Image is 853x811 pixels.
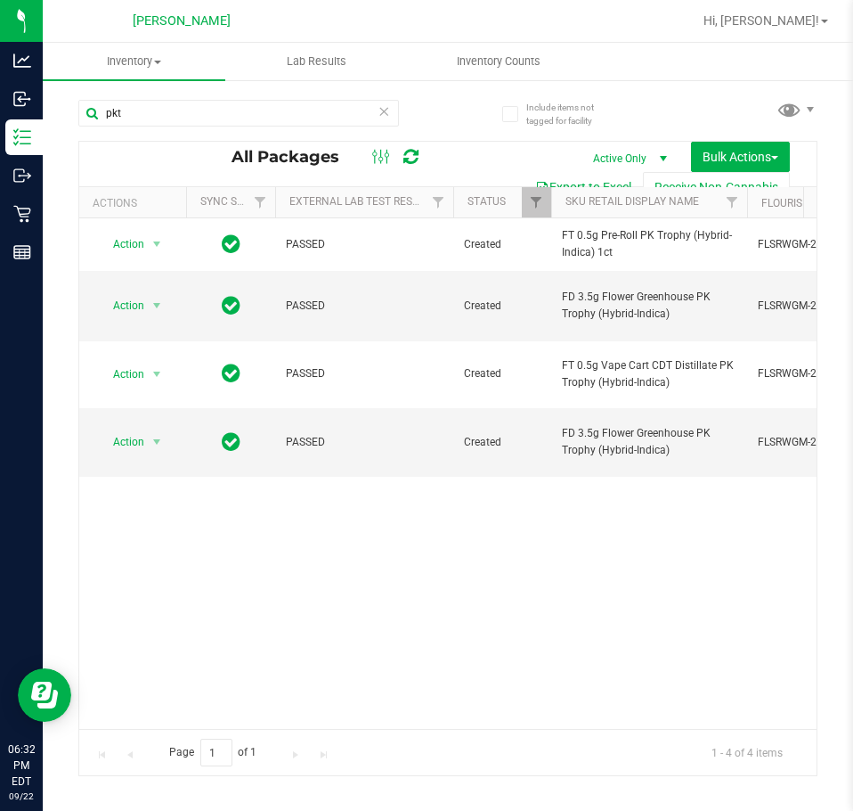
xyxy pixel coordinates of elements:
[93,197,179,209] div: Actions
[464,365,540,382] span: Created
[562,425,736,459] span: FD 3.5g Flower Greenhouse PK Trophy (Hybrid-Indica)
[225,43,408,80] a: Lab Results
[464,298,540,315] span: Created
[18,668,71,722] iframe: Resource center
[408,43,590,80] a: Inventory Counts
[146,232,168,257] span: select
[222,430,240,455] span: In Sync
[13,90,31,108] inline-svg: Inbound
[289,195,429,208] a: External Lab Test Result
[146,430,168,455] span: select
[562,289,736,323] span: FD 3.5g Flower Greenhouse PK Trophy (Hybrid-Indica)
[154,739,272,766] span: Page of 1
[13,243,31,261] inline-svg: Reports
[43,53,225,70] span: Inventory
[97,293,145,318] span: Action
[703,150,778,164] span: Bulk Actions
[286,298,443,315] span: PASSED
[691,142,790,172] button: Bulk Actions
[97,362,145,387] span: Action
[13,205,31,223] inline-svg: Retail
[467,195,506,208] a: Status
[200,739,232,766] input: 1
[263,53,370,70] span: Lab Results
[703,13,819,28] span: Hi, [PERSON_NAME]!
[562,227,736,261] span: FT 0.5g Pre-Roll PK Trophy (Hybrid-Indica) 1ct
[718,187,747,217] a: Filter
[643,172,790,202] button: Receive Non-Cannabis
[424,187,453,217] a: Filter
[464,434,540,451] span: Created
[13,52,31,70] inline-svg: Analytics
[522,187,551,217] a: Filter
[286,365,443,382] span: PASSED
[43,43,225,80] a: Inventory
[13,167,31,184] inline-svg: Outbound
[222,361,240,386] span: In Sync
[526,101,615,127] span: Include items not tagged for facility
[697,739,797,766] span: 1 - 4 of 4 items
[222,232,240,257] span: In Sync
[565,195,699,208] a: SKU Retail Display Name
[13,128,31,146] inline-svg: Inventory
[286,434,443,451] span: PASSED
[378,100,390,123] span: Clear
[146,362,168,387] span: select
[8,790,35,803] p: 09/22
[97,430,145,455] span: Action
[433,53,565,70] span: Inventory Counts
[524,172,643,202] button: Export to Excel
[133,13,231,29] span: [PERSON_NAME]
[286,236,443,253] span: PASSED
[97,232,145,257] span: Action
[200,195,269,208] a: Sync Status
[146,293,168,318] span: select
[222,293,240,318] span: In Sync
[562,357,736,391] span: FT 0.5g Vape Cart CDT Distillate PK Trophy (Hybrid-Indica)
[78,100,399,127] input: Search Package ID, Item Name, SKU, Lot or Part Number...
[8,741,35,790] p: 06:32 PM EDT
[246,187,275,217] a: Filter
[232,147,357,167] span: All Packages
[464,236,540,253] span: Created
